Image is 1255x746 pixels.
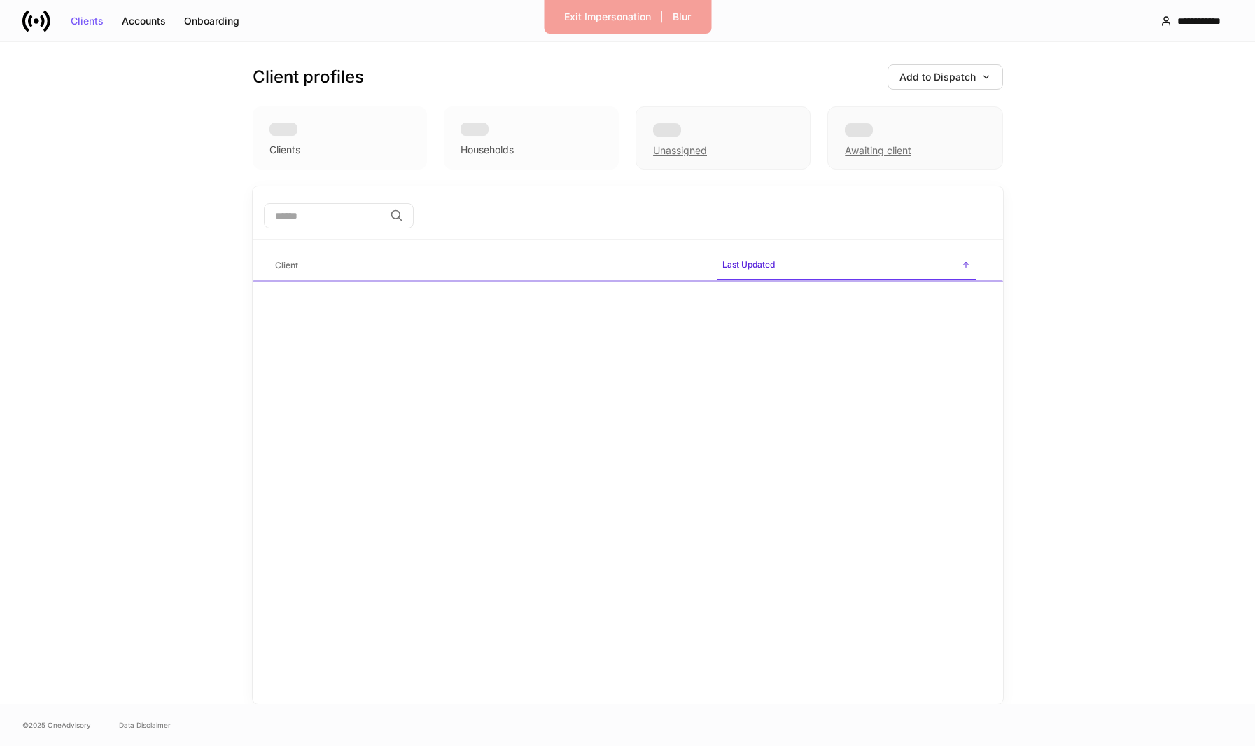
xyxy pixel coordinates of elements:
div: Exit Impersonation [564,12,651,22]
h3: Client profiles [253,66,364,88]
div: Unassigned [636,106,811,170]
span: Last Updated [717,251,976,281]
a: Data Disclaimer [119,719,171,731]
div: Households [461,143,514,157]
button: Add to Dispatch [888,64,1003,90]
h6: Client [275,258,298,272]
div: Unassigned [653,144,707,158]
div: Awaiting client [845,144,911,158]
button: Accounts [113,10,175,32]
div: Accounts [122,16,166,26]
h6: Last Updated [722,258,775,271]
button: Blur [664,6,700,28]
div: Awaiting client [827,106,1002,170]
button: Exit Impersonation [555,6,660,28]
button: Clients [62,10,113,32]
div: Onboarding [184,16,239,26]
div: Clients [71,16,104,26]
button: Onboarding [175,10,248,32]
div: Clients [269,143,300,157]
div: Blur [673,12,691,22]
span: Client [269,251,706,280]
div: Add to Dispatch [899,72,991,82]
span: © 2025 OneAdvisory [22,719,91,731]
